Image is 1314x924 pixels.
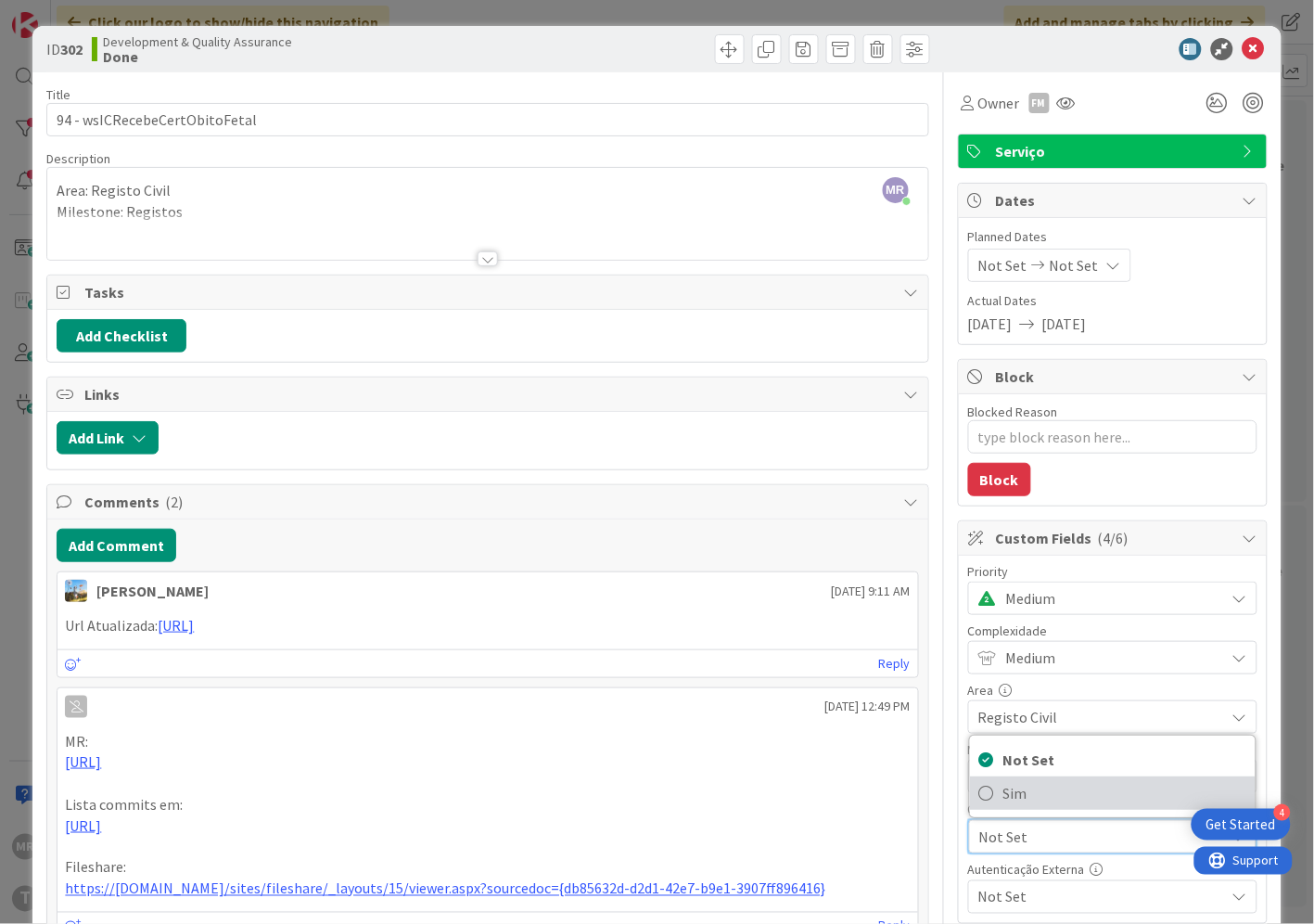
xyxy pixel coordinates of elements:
[65,857,910,879] p: Fileshare:
[968,864,1257,877] div: Autenticação Externa
[103,34,292,49] span: Development & Quality Assurance
[970,743,1256,776] a: Not Set
[165,493,183,511] span: ( 2 )
[65,731,910,752] p: MR:
[103,49,292,64] b: Done
[57,180,918,201] p: Area: Registo Civil
[65,816,101,835] a: [URL]
[1206,815,1276,834] div: Get Started
[65,615,910,636] p: Url Atualizada:
[968,743,1257,756] div: Milestone
[84,383,894,405] span: Links
[978,92,1020,114] span: Owner
[968,313,1013,335] span: [DATE]
[968,624,1257,637] div: Complexidade
[968,565,1257,578] div: Priority
[832,582,911,601] span: [DATE] 9:11 AM
[978,254,1027,276] span: Not Set
[84,281,894,303] span: Tasks
[46,103,928,136] input: type card name here...
[1050,254,1099,276] span: Not Set
[158,616,194,635] a: [URL]
[970,776,1256,810] a: Sim
[968,404,1058,420] label: Blocked Reason
[60,40,83,58] b: 302
[1006,585,1216,611] span: Medium
[84,491,894,513] span: Comments
[65,794,910,815] p: Lista commits em:
[979,824,1215,850] span: Not Set
[978,704,1216,730] span: Registo Civil
[57,201,918,223] p: Milestone: Registos
[46,150,110,167] span: Description
[883,177,909,203] span: MR
[46,86,70,103] label: Title
[96,580,209,602] div: [PERSON_NAME]
[968,291,1257,311] span: Actual Dates
[978,884,1216,910] span: Not Set
[1029,93,1050,113] div: FM
[968,684,1257,697] div: Area
[968,463,1031,496] button: Block
[996,189,1233,212] span: Dates
[57,319,186,353] button: Add Checklist
[65,580,87,602] img: DG
[996,366,1233,388] span: Block
[1042,313,1087,335] span: [DATE]
[1003,779,1246,807] span: Sim
[968,802,1257,815] div: Catalogo Aplicações
[1098,529,1129,547] span: ( 4/6 )
[57,529,176,562] button: Add Comment
[1274,804,1291,821] div: 4
[39,3,84,25] span: Support
[1192,809,1291,841] div: Open Get Started checklist, remaining modules: 4
[996,140,1233,162] span: Serviço
[65,752,101,771] a: [URL]
[65,879,825,898] a: https://[DOMAIN_NAME]/sites/fileshare/_layouts/15/viewer.aspx?sourcedoc={db85632d-d2d1-42e7-b9e1-...
[879,652,911,675] a: Reply
[57,421,159,455] button: Add Link
[996,527,1233,549] span: Custom Fields
[46,38,83,60] span: ID
[968,227,1257,247] span: Planned Dates
[1006,645,1216,671] span: Medium
[1003,746,1246,774] span: Not Set
[825,697,911,716] span: [DATE] 12:49 PM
